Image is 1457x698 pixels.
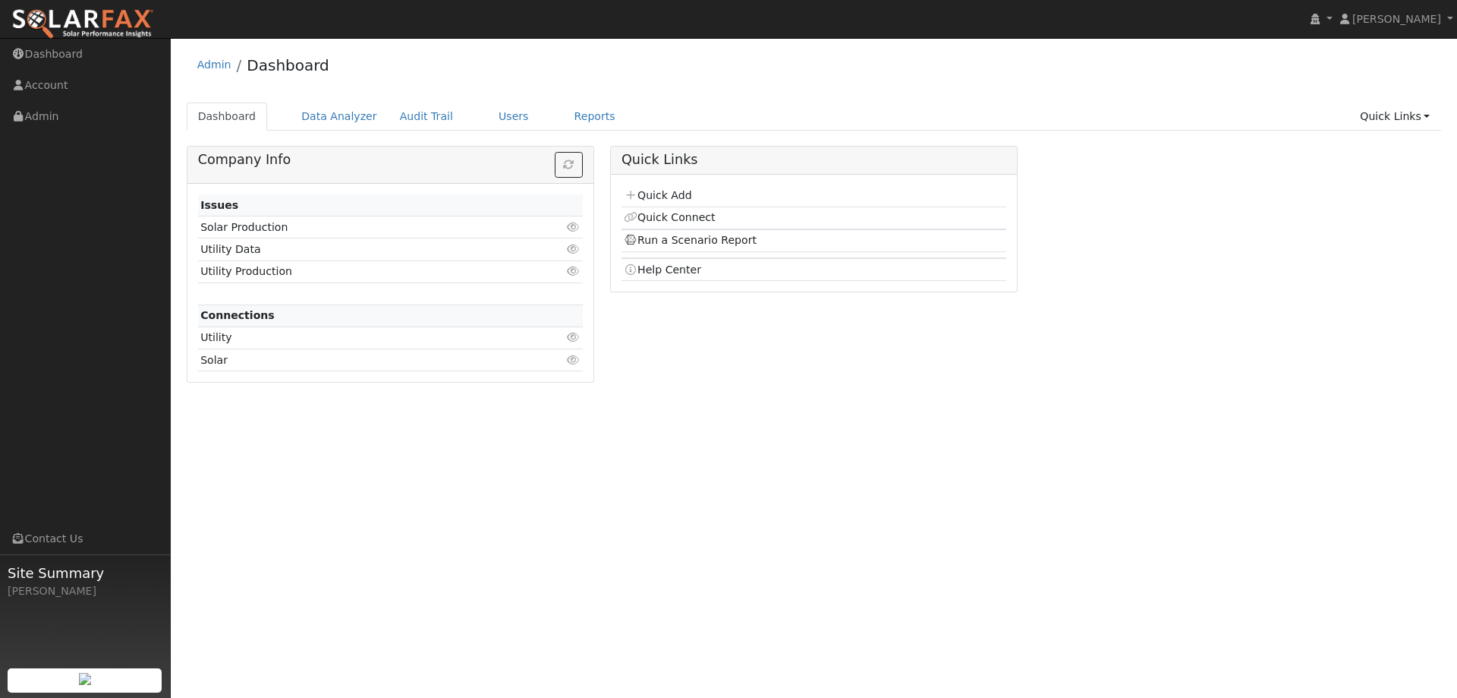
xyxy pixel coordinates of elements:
[79,673,91,685] img: retrieve
[624,211,715,223] a: Quick Connect
[624,189,691,201] a: Quick Add
[567,266,581,276] i: Click to view
[1352,13,1441,25] span: [PERSON_NAME]
[198,152,583,168] h5: Company Info
[200,309,275,321] strong: Connections
[563,103,627,131] a: Reports
[187,103,268,131] a: Dashboard
[11,8,154,40] img: SolarFax
[8,563,162,583] span: Site Summary
[247,56,329,74] a: Dashboard
[198,238,521,261] td: Utility Data
[1348,103,1441,131] a: Quick Links
[197,58,231,71] a: Admin
[624,234,757,246] a: Run a Scenario Report
[567,244,581,254] i: Click to view
[624,264,701,276] a: Help Center
[567,222,581,232] i: Click to view
[487,103,540,131] a: Users
[389,103,464,131] a: Audit Trail
[8,583,162,599] div: [PERSON_NAME]
[290,103,389,131] a: Data Analyzer
[567,332,581,343] i: Click to view
[200,199,238,211] strong: Issues
[198,216,521,238] td: Solar Production
[198,327,521,349] td: Utility
[198,349,521,371] td: Solar
[198,261,521,283] td: Utility Production
[567,355,581,365] i: Click to view
[622,152,1006,168] h5: Quick Links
